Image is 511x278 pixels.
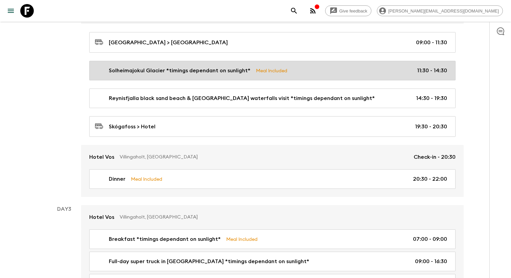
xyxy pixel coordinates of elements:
[81,205,464,229] a: Hotel VosVillingaholt, [GEOGRAPHIC_DATA]
[89,252,456,271] a: Full-day super truck in [GEOGRAPHIC_DATA] *timings dependant on sunlight*09:00 - 16:30
[417,67,447,75] p: 11:30 - 14:30
[415,123,447,131] p: 19:30 - 20:30
[377,5,503,16] div: [PERSON_NAME][EMAIL_ADDRESS][DOMAIN_NAME]
[109,123,155,131] p: Skógafoss > Hotel
[325,5,371,16] a: Give feedback
[89,213,114,221] p: Hotel Vos
[89,153,114,161] p: Hotel Vos
[4,4,18,18] button: menu
[109,94,375,102] p: Reynisfjalla black sand beach & [GEOGRAPHIC_DATA] waterfalls visit *timings dependant on sunlight*
[287,4,301,18] button: search adventures
[385,8,503,14] span: [PERSON_NAME][EMAIL_ADDRESS][DOMAIN_NAME]
[256,67,287,74] p: Meal Included
[89,229,456,249] a: Breakfast *timings dependant on sunlight*Meal Included07:00 - 09:00
[416,39,447,47] p: 09:00 - 11:30
[109,39,228,47] p: [GEOGRAPHIC_DATA] > [GEOGRAPHIC_DATA]
[336,8,371,14] span: Give feedback
[226,235,258,243] p: Meal Included
[414,153,456,161] p: Check-in - 20:30
[89,32,456,53] a: [GEOGRAPHIC_DATA] > [GEOGRAPHIC_DATA]09:00 - 11:30
[89,116,456,137] a: Skógafoss > Hotel19:30 - 20:30
[413,175,447,183] p: 20:30 - 22:00
[416,94,447,102] p: 14:30 - 19:30
[89,89,456,108] a: Reynisfjalla black sand beach & [GEOGRAPHIC_DATA] waterfalls visit *timings dependant on sunlight...
[109,257,309,266] p: Full-day super truck in [GEOGRAPHIC_DATA] *timings dependant on sunlight*
[89,169,456,189] a: DinnerMeal Included20:30 - 22:00
[47,205,81,213] p: Day 3
[120,154,408,160] p: Villingaholt, [GEOGRAPHIC_DATA]
[109,235,221,243] p: Breakfast *timings dependant on sunlight*
[131,175,162,183] p: Meal Included
[109,67,250,75] p: Solheimajokul Glacier *timings dependant on sunlight*
[413,235,447,243] p: 07:00 - 09:00
[120,214,450,221] p: Villingaholt, [GEOGRAPHIC_DATA]
[415,257,447,266] p: 09:00 - 16:30
[89,61,456,80] a: Solheimajokul Glacier *timings dependant on sunlight*Meal Included11:30 - 14:30
[109,175,125,183] p: Dinner
[81,145,464,169] a: Hotel VosVillingaholt, [GEOGRAPHIC_DATA]Check-in - 20:30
